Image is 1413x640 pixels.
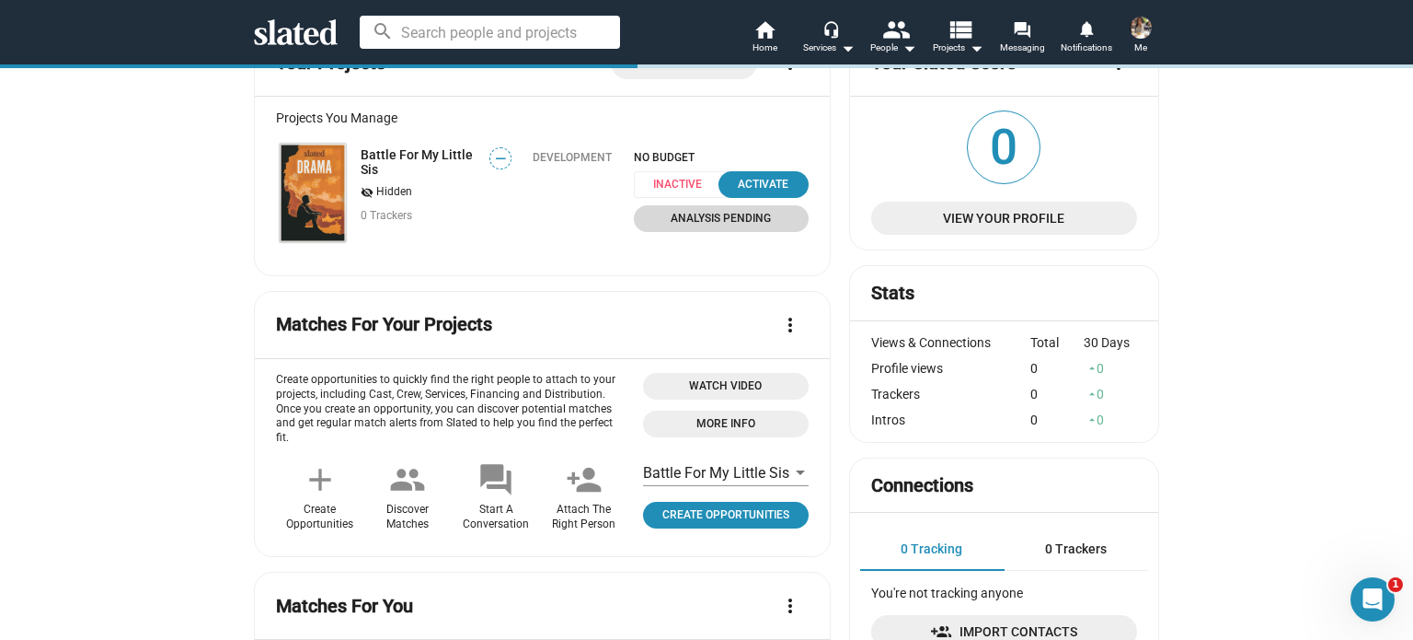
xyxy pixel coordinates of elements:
div: Development [533,151,612,164]
span: More Info [654,414,798,434]
mat-icon: more_vert [779,595,801,617]
a: Notifications [1054,18,1119,59]
div: 0 [1030,361,1084,376]
span: 0 Tracking [901,541,962,556]
img: Gillian Yong [1130,17,1152,39]
span: Home [752,37,777,59]
div: 0 [1084,361,1137,376]
button: Services [797,18,861,59]
span: Me [1134,37,1147,59]
div: Start A Conversation [463,503,529,532]
div: Intros [871,413,1031,427]
a: Messaging [990,18,1054,59]
mat-icon: forum [1013,20,1030,38]
mat-icon: person_add [566,461,603,498]
a: Open 'More info' dialog with information about Opportunities [643,411,809,437]
img: Battle For My Little Sis [280,144,346,242]
mat-icon: visibility_off [361,184,373,202]
mat-icon: people [389,461,426,498]
span: Create Opportunities [650,506,801,525]
span: Analysis Pending [645,209,798,228]
button: Open 'Opportunities Intro Video' dialog [643,373,809,400]
span: 0 Trackers [1045,541,1107,556]
div: Total [1030,335,1084,350]
div: 0 [1084,413,1137,427]
div: 0 [1030,413,1084,427]
input: Search people and projects [360,16,620,49]
div: 30 Days [1084,335,1137,350]
span: NO BUDGET [634,151,809,164]
div: Trackers [871,387,1031,401]
span: 1 [1388,577,1403,592]
span: Battle For My Little Sis [643,464,789,482]
mat-icon: forum [477,461,514,498]
span: 0 Trackers [361,209,412,222]
div: Activate [729,175,798,194]
mat-icon: people [882,16,909,42]
mat-card-title: Matches For You [276,594,413,619]
span: Watch Video [654,377,798,396]
span: — [490,150,511,168]
mat-icon: headset_mic [822,20,839,37]
span: Hidden [376,185,412,200]
span: View Your Profile [886,202,1122,235]
a: Battle For My Little Sis [276,140,350,246]
span: Inactive [634,171,732,198]
iframe: Intercom live chat [1350,577,1395,622]
a: Click to open project profile page opportunities tab [643,502,809,529]
mat-card-title: Connections [871,473,973,498]
div: Attach The Right Person [552,503,615,532]
mat-icon: view_list [947,16,973,42]
a: View Your Profile [871,202,1137,235]
button: Gillian YongMe [1119,13,1163,61]
mat-icon: home [753,18,775,41]
mat-card-title: Matches For Your Projects [276,312,492,337]
mat-icon: add [302,461,339,498]
span: Messaging [1000,37,1045,59]
a: Analysis Pending [634,205,809,232]
a: Home [732,18,797,59]
button: People [861,18,925,59]
mat-icon: notifications [1077,19,1095,37]
a: Battle For My Little Sis [361,147,477,177]
mat-icon: arrow_drop_up [1086,388,1098,401]
button: Activate [718,171,809,198]
mat-icon: arrow_drop_down [965,37,987,59]
span: Notifications [1061,37,1112,59]
div: 0 [1084,387,1137,401]
mat-icon: arrow_drop_down [898,37,920,59]
mat-icon: more_vert [779,314,801,336]
mat-card-title: Stats [871,281,914,306]
span: 0 [968,111,1040,183]
div: Discover Matches [386,503,429,532]
div: 0 [1030,387,1084,401]
div: People [870,37,916,59]
div: Views & Connections [871,335,1031,350]
div: Services [803,37,855,59]
span: You're not tracking anyone [871,586,1023,600]
p: Create opportunities to quickly find the right people to attach to your projects, including Cast,... [276,373,628,447]
mat-icon: arrow_drop_up [1086,362,1098,375]
div: Profile views [871,361,1031,376]
mat-icon: arrow_drop_up [1086,413,1098,426]
span: Projects [933,37,983,59]
mat-icon: arrow_drop_down [836,37,858,59]
button: Projects [925,18,990,59]
div: Projects You Manage [276,111,809,125]
div: Create Opportunities [286,503,353,532]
